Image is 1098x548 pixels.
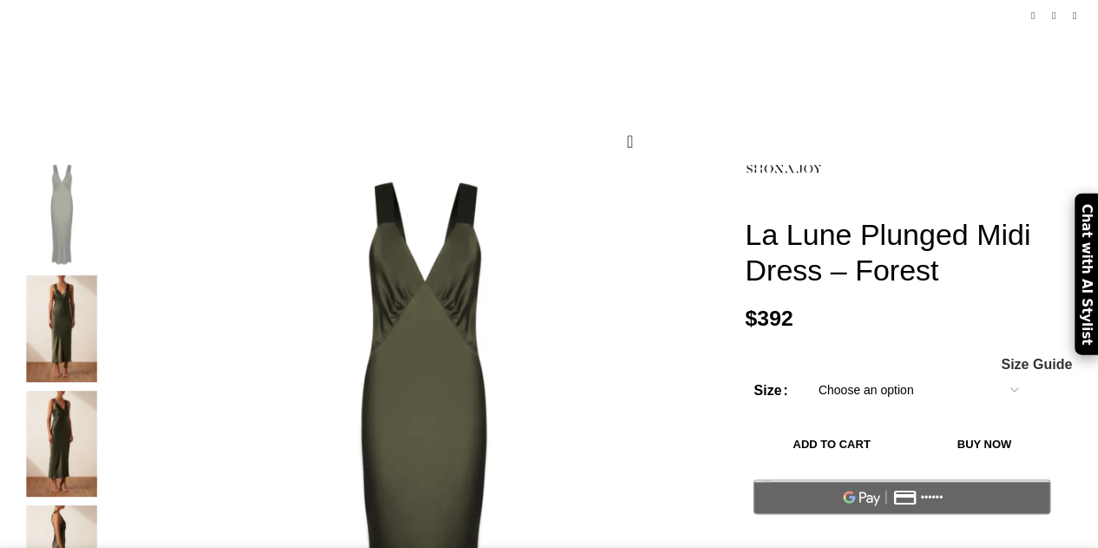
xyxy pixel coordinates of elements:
span: $ [745,307,757,330]
h1: La Lune Plunged Midi Dress – Forest [745,217,1085,288]
a: Previous product [1022,5,1043,26]
span: Size Guide [1001,358,1072,372]
bdi: 392 [745,307,792,330]
a: Size Guide [1000,358,1072,372]
a: Next product [1064,5,1085,26]
label: Size [753,379,787,401]
img: Shona Joy dress [9,161,115,267]
button: Pay with GPay [753,479,1050,514]
img: Shona Joy [745,130,823,208]
button: Add to cart [753,426,909,462]
iframe: Secure payment input frame [750,524,1054,525]
button: Buy now [918,426,1050,462]
img: Shona Joy dresses [9,391,115,497]
img: Shona Joy dress [9,275,115,381]
text: •••••• [920,492,943,504]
